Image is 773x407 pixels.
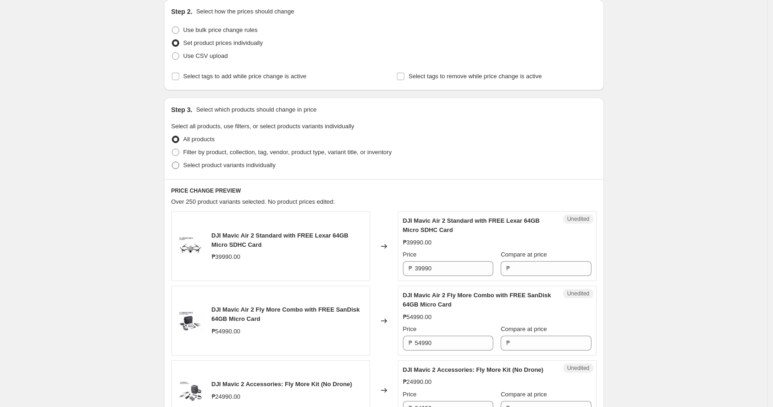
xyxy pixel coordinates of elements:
[403,391,417,398] span: Price
[212,306,360,322] span: DJI Mavic Air 2 Fly More Combo with FREE SanDisk 64GB Micro Card
[176,232,204,260] img: whitealtiCopy_4BFE32E_80x.png
[408,73,542,80] span: Select tags to remove while price change is active
[403,238,432,247] div: ₱39990.00
[183,149,392,156] span: Filter by product, collection, tag, vendor, product type, variant title, or inventory
[183,39,263,46] span: Set product prices individually
[501,326,547,332] span: Compare at price
[403,217,540,233] span: DJI Mavic Air 2 Standard with FREE Lexar 64GB Micro SDHC Card
[403,313,432,322] div: ₱54990.00
[567,364,589,372] span: Unedited
[183,136,215,143] span: All products
[501,251,547,258] span: Compare at price
[196,105,316,114] p: Select which products should change in price
[212,327,240,336] div: ₱54990.00
[403,366,544,373] span: DJI Mavic 2 Accessories: Fly More Kit (No Drone)
[176,307,204,335] img: whitealtiCopy_FADBBB0_80x.png
[196,7,294,16] p: Select how the prices should change
[403,326,417,332] span: Price
[403,377,432,387] div: ₱24990.00
[171,7,193,16] h2: Step 2.
[506,339,510,346] span: ₱
[501,391,547,398] span: Compare at price
[567,290,589,297] span: Unedited
[408,339,412,346] span: ₱
[212,392,240,401] div: ₱24990.00
[408,265,412,272] span: ₱
[171,105,193,114] h2: Step 3.
[183,73,307,80] span: Select tags to add while price change is active
[171,187,597,194] h6: PRICE CHANGE PREVIEW
[183,52,228,59] span: Use CSV upload
[183,162,276,169] span: Select product variants individually
[567,215,589,223] span: Unedited
[403,292,551,308] span: DJI Mavic Air 2 Fly More Combo with FREE SanDisk 64GB Micro Card
[212,381,352,388] span: DJI Mavic 2 Accessories: Fly More Kit (No Drone)
[403,251,417,258] span: Price
[176,376,204,404] img: FMK-0_db684db5-272c-4d2b-a86d-23ce32e5902e_80x.png
[171,198,335,205] span: Over 250 product variants selected. No product prices edited:
[212,252,240,262] div: ₱39990.00
[171,123,354,130] span: Select all products, use filters, or select products variants individually
[506,265,510,272] span: ₱
[212,232,349,248] span: DJI Mavic Air 2 Standard with FREE Lexar 64GB Micro SDHC Card
[183,26,258,33] span: Use bulk price change rules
